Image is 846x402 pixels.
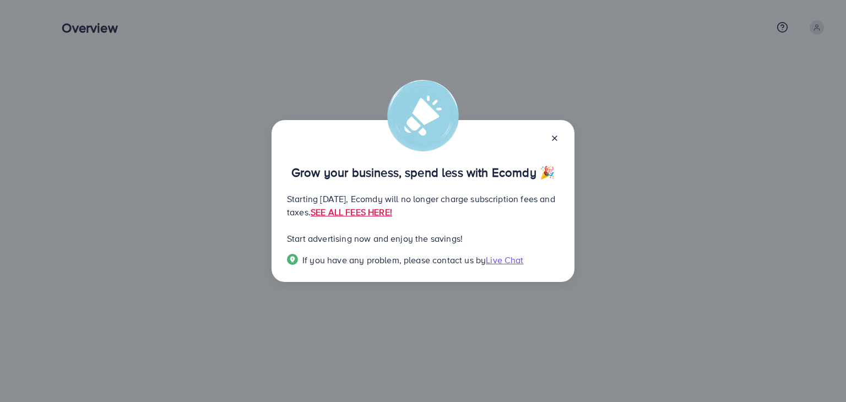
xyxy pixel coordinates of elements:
[311,206,392,218] a: SEE ALL FEES HERE!
[486,254,523,266] span: Live Chat
[287,254,298,265] img: Popup guide
[287,192,559,219] p: Starting [DATE], Ecomdy will no longer charge subscription fees and taxes.
[387,80,459,151] img: alert
[287,232,559,245] p: Start advertising now and enjoy the savings!
[302,254,486,266] span: If you have any problem, please contact us by
[287,166,559,179] p: Grow your business, spend less with Ecomdy 🎉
